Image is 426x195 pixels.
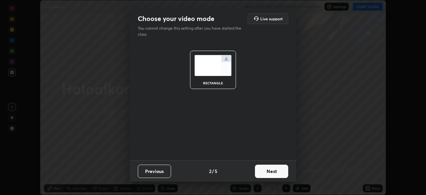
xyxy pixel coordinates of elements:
[255,165,288,178] button: Next
[212,168,214,175] h4: /
[194,55,232,76] img: normalScreenIcon.ae25ed63.svg
[260,17,283,21] h5: Live support
[138,14,214,23] h2: Choose your video mode
[138,165,171,178] button: Previous
[215,168,217,175] h4: 5
[209,168,211,175] h4: 2
[138,25,246,37] p: You cannot change this setting after you have started the class
[200,81,226,85] div: rectangle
